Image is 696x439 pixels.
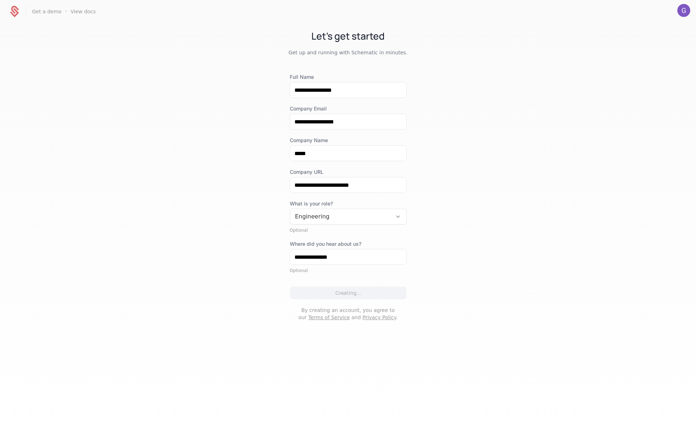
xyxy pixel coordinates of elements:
a: Terms of Service [308,314,350,320]
div: Optional [290,268,407,273]
a: Get a demo [32,8,61,15]
div: Optional [290,227,407,233]
img: Genís Muner Calvo [677,4,690,17]
button: Open user button [677,4,690,17]
label: Where did you hear about us? [290,240,407,248]
p: By creating an account, you agree to our and . [290,307,407,321]
a: Privacy Policy [362,314,396,320]
span: · [65,7,67,16]
label: Company Name [290,137,407,144]
label: Company URL [290,168,407,176]
a: View docs [70,8,96,15]
label: Company Email [290,105,407,112]
label: Full Name [290,73,407,81]
span: What is your role? [290,200,407,207]
button: Creating... [290,286,407,299]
